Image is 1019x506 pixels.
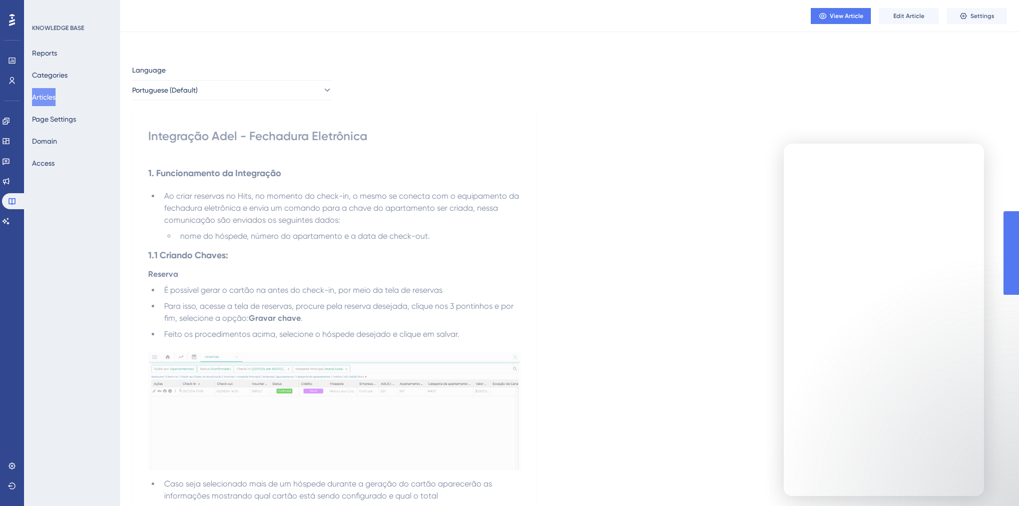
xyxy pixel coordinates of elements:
[32,132,57,150] button: Domain
[32,66,68,84] button: Categories
[879,8,939,24] button: Edit Article
[132,84,198,96] span: Portuguese (Default)
[32,88,56,106] button: Articles
[164,301,516,323] span: Para isso, acesse a tela de reservas, procure pela reserva desejada, clique nos 3 pontinhos e por...
[164,285,442,295] span: É possível gerar o cartão na antes do check-in, por meio da tela de reservas
[784,144,984,496] iframe: Intercom live chat
[32,44,57,62] button: Reports
[164,479,494,500] span: Caso seja selecionado mais de um hóspede durante a geração do cartão aparecerão as informações mo...
[249,313,301,323] strong: Gravar chave
[970,12,994,20] span: Settings
[132,64,166,76] span: Language
[148,269,178,279] strong: Reserva
[164,329,459,339] span: Feito os procedimentos acima, selecione o hóspede desejado e clique em salvar.
[32,110,76,128] button: Page Settings
[32,154,55,172] button: Access
[148,168,281,179] strong: 1. Funcionamento da Integração
[830,12,863,20] span: View Article
[947,8,1007,24] button: Settings
[301,313,303,323] span: .
[977,466,1007,496] iframe: UserGuiding AI Assistant Launcher
[811,8,871,24] button: View Article
[164,191,521,225] span: Ao criar reservas no Hits, no momento do check-in, o mesmo se conecta com o equipamento da fechad...
[893,12,924,20] span: Edit Article
[32,24,84,32] div: KNOWLEDGE BASE
[148,250,228,261] strong: 1.1 Criando Chaves:
[180,231,430,241] span: nome do hóspede, número do apartamento e a data de check-out.
[148,128,521,144] div: Integração Adel - Fechadura Eletrônica
[132,80,332,100] button: Portuguese (Default)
